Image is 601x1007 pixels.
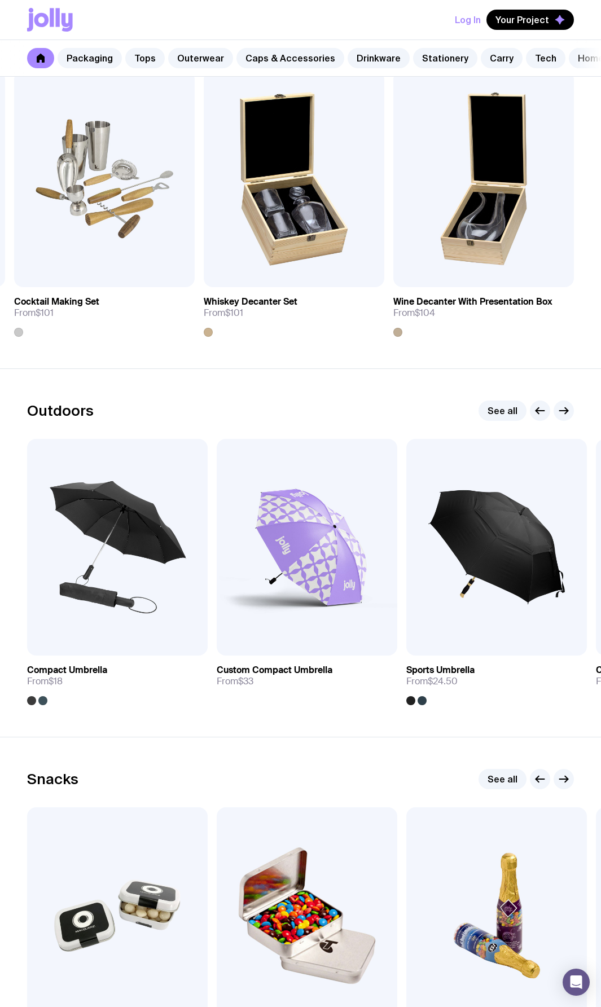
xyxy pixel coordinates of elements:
[526,48,565,68] a: Tech
[49,675,63,687] span: $18
[27,656,208,705] a: Compact UmbrellaFrom$18
[495,14,549,25] span: Your Project
[27,771,78,788] h2: Snacks
[415,307,435,319] span: $104
[27,402,94,419] h2: Outdoors
[393,287,574,337] a: Wine Decanter With Presentation BoxFrom$104
[428,675,458,687] span: $24.50
[563,969,590,996] div: Open Intercom Messenger
[406,665,475,676] h3: Sports Umbrella
[125,48,165,68] a: Tops
[36,307,54,319] span: $101
[217,676,253,687] span: From
[204,307,243,319] span: From
[168,48,233,68] a: Outerwear
[14,287,195,337] a: Cocktail Making SetFrom$101
[236,48,344,68] a: Caps & Accessories
[238,675,253,687] span: $33
[393,307,435,319] span: From
[393,296,552,307] h3: Wine Decanter With Presentation Box
[217,656,397,696] a: Custom Compact UmbrellaFrom$33
[27,665,107,676] h3: Compact Umbrella
[486,10,574,30] button: Your Project
[217,665,332,676] h3: Custom Compact Umbrella
[406,676,458,687] span: From
[455,10,481,30] button: Log In
[204,296,297,307] h3: Whiskey Decanter Set
[348,48,410,68] a: Drinkware
[413,48,477,68] a: Stationery
[204,287,384,337] a: Whiskey Decanter SetFrom$101
[58,48,122,68] a: Packaging
[481,48,523,68] a: Carry
[14,296,99,307] h3: Cocktail Making Set
[225,307,243,319] span: $101
[479,769,527,789] a: See all
[27,676,63,687] span: From
[406,656,587,705] a: Sports UmbrellaFrom$24.50
[14,307,54,319] span: From
[479,401,527,421] a: See all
